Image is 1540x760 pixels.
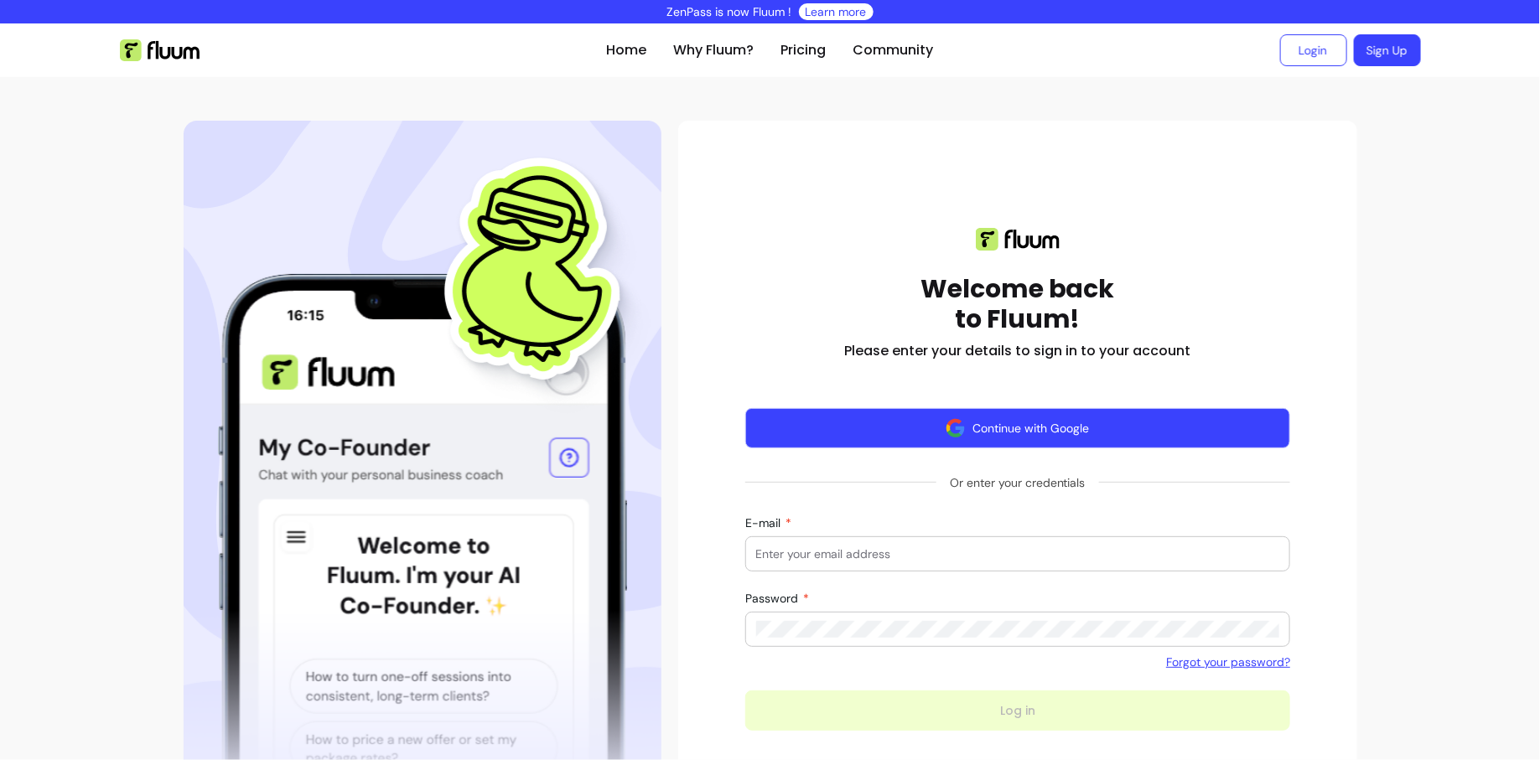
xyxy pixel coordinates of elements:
[946,418,966,438] img: avatar
[746,591,802,606] span: Password
[1280,34,1347,66] a: Login
[1354,34,1421,66] a: Sign Up
[844,341,1190,361] h2: Please enter your details to sign in to your account
[756,545,1280,562] input: E-mail
[756,621,1280,638] input: Password
[853,40,934,60] a: Community
[746,515,785,530] span: E-mail
[667,3,792,20] p: ZenPass is now Fluum !
[920,274,1115,334] h1: Welcome back to Fluum!
[120,39,200,61] img: Fluum Logo
[745,408,1291,448] button: Continue with Google
[607,40,647,60] a: Home
[674,40,754,60] a: Why Fluum?
[936,468,1099,498] span: Or enter your credentials
[781,40,827,60] a: Pricing
[806,3,867,20] a: Learn more
[1166,654,1290,670] a: Forgot your password?
[976,228,1060,251] img: Fluum logo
